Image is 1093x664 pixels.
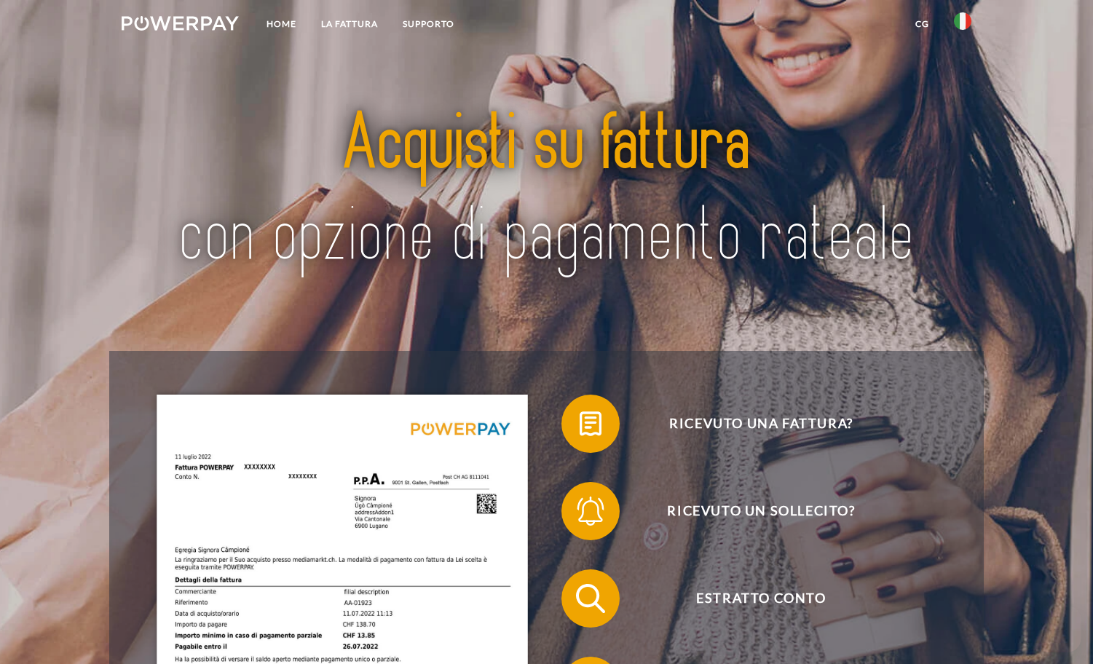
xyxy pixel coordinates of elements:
img: qb_bell.svg [572,493,609,529]
a: Supporto [390,11,467,37]
img: title-powerpay_it.svg [164,66,930,316]
a: CG [903,11,942,37]
iframe: Pulsante per aprire la finestra di messaggistica [1035,606,1081,652]
a: LA FATTURA [309,11,390,37]
span: Estratto conto [583,569,939,628]
button: Ricevuto una fattura? [561,395,940,453]
button: Ricevuto un sollecito? [561,482,940,540]
img: it [954,12,971,30]
a: Home [254,11,309,37]
span: Ricevuto un sollecito? [583,482,939,540]
img: logo-powerpay-white.svg [122,16,239,31]
button: Estratto conto [561,569,940,628]
img: qb_search.svg [572,580,609,617]
span: Ricevuto una fattura? [583,395,939,453]
img: qb_bill.svg [572,406,609,442]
